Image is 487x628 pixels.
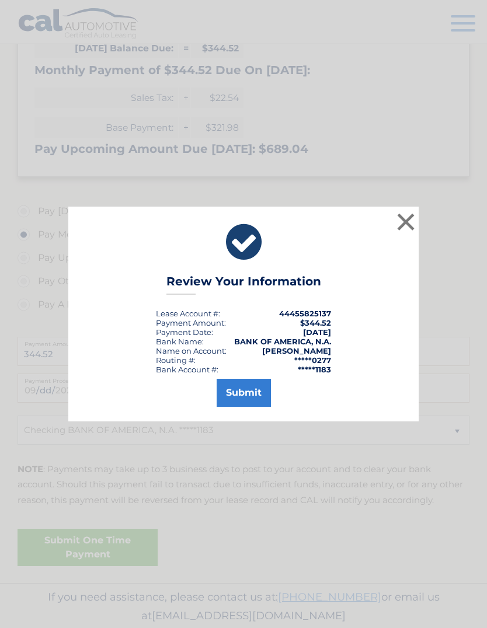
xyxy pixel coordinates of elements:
div: Bank Account #: [156,365,218,374]
div: Routing #: [156,355,196,365]
div: Payment Amount: [156,318,226,327]
div: Bank Name: [156,337,204,346]
span: Payment Date [156,327,211,337]
span: $344.52 [300,318,331,327]
div: Lease Account #: [156,309,220,318]
h3: Review Your Information [166,274,321,295]
strong: 44455825137 [279,309,331,318]
strong: BANK OF AMERICA, N.A. [234,337,331,346]
div: Name on Account: [156,346,227,355]
span: [DATE] [303,327,331,337]
button: Submit [217,379,271,407]
strong: [PERSON_NAME] [262,346,331,355]
button: × [394,210,418,233]
div: : [156,327,213,337]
